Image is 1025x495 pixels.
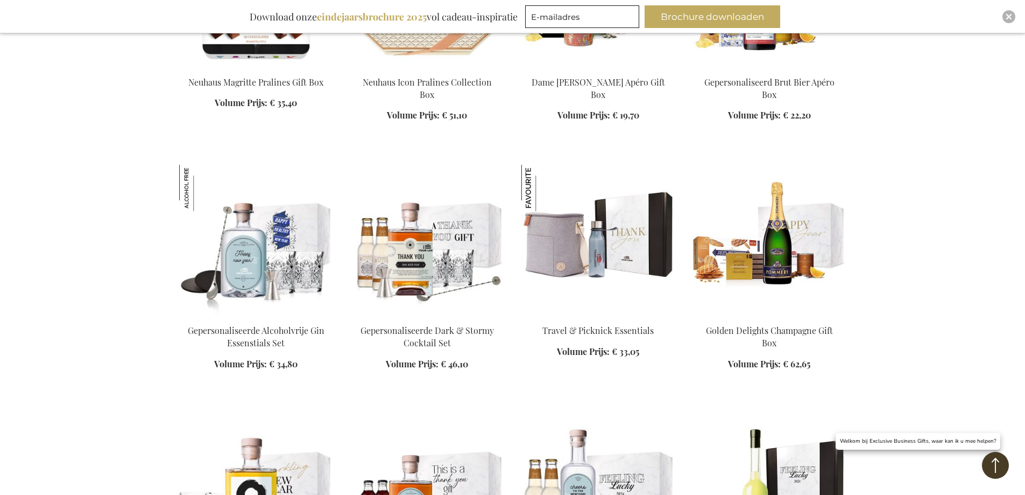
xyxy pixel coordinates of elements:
[704,76,835,100] a: Gepersonaliseerd Brut Bier Apéro Box
[645,5,780,28] button: Brochure downloaden
[728,109,811,122] a: Volume Prijs: € 22,20
[521,165,675,316] img: Travel & Picknick Essentials
[521,63,675,73] a: Dame Jeanne Biermocktail Apéro Gift Box Dame Jeanne Biermocktail Apéro Gift Box
[270,97,297,108] span: € 35,40
[728,358,810,371] a: Volume Prijs: € 62,65
[525,5,639,28] input: E-mailadres
[557,346,610,357] span: Volume Prijs:
[214,358,267,369] span: Volume Prijs:
[387,109,467,122] a: Volume Prijs: € 51,10
[179,165,333,316] img: Personalised Non-Alcholic Gin Essenstials Set
[542,325,654,336] a: Travel & Picknick Essentials
[350,311,504,322] a: Personalised Dark & Stormy Cocktail Set
[557,109,610,121] span: Volume Prijs:
[728,358,781,369] span: Volume Prijs:
[1002,10,1015,23] div: Close
[179,63,333,73] a: Neuhaus Magritte Pralines Gift Box
[350,63,504,73] a: Neuhaus Icon Pralines Collection Box - Exclusive Business Gifts
[269,358,298,369] span: € 34,80
[215,97,267,108] span: Volume Prijs:
[179,311,333,322] a: Personalised Non-Alcholic Gin Essenstials Set Gepersonaliseerde Alcoholvrije Gin Essenstials Set
[350,165,504,316] img: Personalised Dark & Stormy Cocktail Set
[442,109,467,121] span: € 51,10
[245,5,522,28] div: Download onze vol cadeau-inspiratie
[557,346,639,358] a: Volume Prijs: € 33,05
[706,325,833,348] a: Golden Delights Champagne Gift Box
[692,63,846,73] a: Personalised Champagne Beer Apero Box
[525,5,642,31] form: marketing offers and promotions
[441,358,468,369] span: € 46,10
[783,109,811,121] span: € 22,20
[214,358,298,371] a: Volume Prijs: € 34,80
[363,76,492,100] a: Neuhaus Icon Pralines Collection Box
[521,165,568,211] img: Travel & Picknick Essentials
[360,325,494,348] a: Gepersonaliseerde Dark & Stormy Cocktail Set
[612,109,639,121] span: € 19,70
[557,109,639,122] a: Volume Prijs: € 19,70
[188,76,323,88] a: Neuhaus Magritte Pralines Gift Box
[386,358,439,369] span: Volume Prijs:
[317,10,427,23] b: eindejaarsbrochure 2025
[728,109,781,121] span: Volume Prijs:
[188,325,324,348] a: Gepersonaliseerde Alcoholvrije Gin Essenstials Set
[612,346,639,357] span: € 33,05
[1006,13,1012,20] img: Close
[386,358,468,371] a: Volume Prijs: € 46,10
[521,311,675,322] a: Travel & Picknick Essentials Travel & Picknick Essentials
[783,358,810,369] span: € 62,65
[179,165,225,211] img: Gepersonaliseerde Alcoholvrije Gin Essenstials Set
[387,109,440,121] span: Volume Prijs:
[692,311,846,322] a: Golden Delights Champagne Gift Box
[532,76,665,100] a: Dame [PERSON_NAME] Apéro Gift Box
[692,165,846,316] img: Golden Delights Champagne Gift Box
[215,97,297,109] a: Volume Prijs: € 35,40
